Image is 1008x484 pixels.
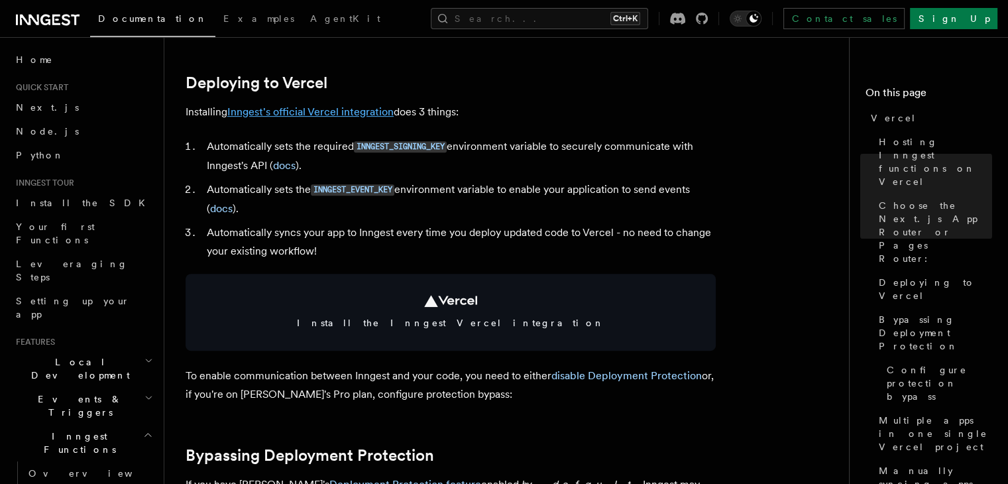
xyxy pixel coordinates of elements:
[11,143,156,167] a: Python
[11,191,156,215] a: Install the SDK
[203,223,716,261] li: Automatically syncs your app to Inngest every time you deploy updated code to Vercel - no need to...
[879,199,992,265] span: Choose the Next.js App Router or Pages Router:
[273,159,296,172] a: docs
[16,53,53,66] span: Home
[16,150,64,160] span: Python
[11,119,156,143] a: Node.js
[873,194,992,271] a: Choose the Next.js App Router or Pages Router:
[879,313,992,353] span: Bypassing Deployment Protection
[11,95,156,119] a: Next.js
[186,103,716,121] p: Installing does 3 things:
[11,215,156,252] a: Your first Functions
[873,271,992,308] a: Deploying to Vercel
[887,363,992,403] span: Configure protection bypass
[11,430,143,456] span: Inngest Functions
[866,85,992,106] h4: On this page
[223,13,294,24] span: Examples
[302,4,388,36] a: AgentKit
[11,393,144,419] span: Events & Triggers
[311,183,394,196] a: INNGEST_EVENT_KEY
[16,198,153,208] span: Install the SDK
[610,12,640,25] kbd: Ctrl+K
[215,4,302,36] a: Examples
[11,350,156,387] button: Local Development
[873,408,992,459] a: Multiple apps in one single Vercel project
[227,105,394,118] a: Inngest's official Vercel integration
[11,178,74,188] span: Inngest tour
[186,74,327,92] a: Deploying to Vercel
[11,289,156,326] a: Setting up your app
[16,221,95,245] span: Your first Functions
[186,367,716,404] p: To enable communication between Inngest and your code, you need to either or, if you're on [PERSO...
[203,180,716,218] li: Automatically sets the environment variable to enable your application to send events ( ).
[311,184,394,196] code: INNGEST_EVENT_KEY
[11,387,156,424] button: Events & Triggers
[16,259,128,282] span: Leveraging Steps
[90,4,215,37] a: Documentation
[28,468,165,479] span: Overview
[354,141,447,152] code: INNGEST_SIGNING_KEY
[551,369,702,382] a: disable Deployment Protection
[11,424,156,461] button: Inngest Functions
[11,82,68,93] span: Quick start
[873,308,992,358] a: Bypassing Deployment Protection
[431,8,648,29] button: Search...Ctrl+K
[873,130,992,194] a: Hosting Inngest functions on Vercel
[16,296,130,320] span: Setting up your app
[11,48,156,72] a: Home
[11,252,156,289] a: Leveraging Steps
[203,137,716,175] li: Automatically sets the required environment variable to securely communicate with Inngest's API ( ).
[879,135,992,188] span: Hosting Inngest functions on Vercel
[881,358,992,408] a: Configure protection bypass
[11,355,144,382] span: Local Development
[16,126,79,137] span: Node.js
[871,111,917,125] span: Vercel
[186,274,716,351] a: Install the Inngest Vercel integration
[98,13,207,24] span: Documentation
[866,106,992,130] a: Vercel
[354,140,447,152] a: INNGEST_SIGNING_KEY
[16,102,79,113] span: Next.js
[210,202,233,215] a: docs
[201,316,700,330] span: Install the Inngest Vercel integration
[186,446,434,465] a: Bypassing Deployment Protection
[310,13,380,24] span: AgentKit
[910,8,997,29] a: Sign Up
[11,337,55,347] span: Features
[879,276,992,302] span: Deploying to Vercel
[879,414,992,454] span: Multiple apps in one single Vercel project
[730,11,761,27] button: Toggle dark mode
[783,8,905,29] a: Contact sales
